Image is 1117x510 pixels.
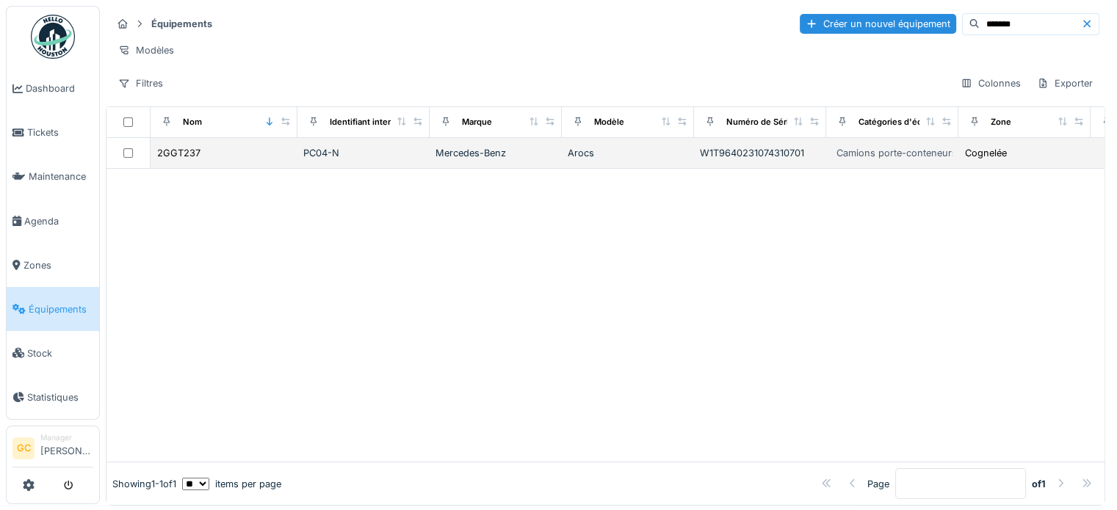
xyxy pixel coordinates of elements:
div: Modèle [594,116,624,128]
span: Stock [27,346,93,360]
div: Exporter [1030,73,1099,94]
div: Nom [183,116,202,128]
div: Cognelée [965,146,1007,160]
div: Catégories d'équipement [858,116,961,128]
img: Badge_color-CXgf-gQk.svg [31,15,75,59]
div: Manager [40,432,93,443]
span: Statistiques [27,390,93,404]
div: Showing 1 - 1 of 1 [112,477,176,491]
div: Identifiant interne [330,116,401,128]
div: Camions porte-conteneurs [836,146,957,160]
strong: Équipements [145,17,218,31]
div: Page [867,477,889,491]
div: Créer un nouvel équipement [800,14,956,34]
a: Statistiques [7,375,99,419]
a: Maintenance [7,155,99,199]
div: items per page [182,477,281,491]
a: GC Manager[PERSON_NAME] [12,432,93,467]
div: Arocs [568,146,688,160]
div: 2GGT237 [157,146,200,160]
strong: of 1 [1032,477,1046,491]
div: Marque [462,116,492,128]
div: Filtres [112,73,170,94]
div: Mercedes-Benz [435,146,556,160]
div: Modèles [112,40,181,61]
a: Zones [7,243,99,287]
a: Équipements [7,287,99,331]
div: W1T9640231074310701 [700,146,820,160]
span: Tickets [27,125,93,139]
span: Dashboard [26,81,93,95]
div: Numéro de Série [726,116,794,128]
a: Dashboard [7,67,99,111]
span: Agenda [24,214,93,228]
span: Maintenance [29,170,93,183]
div: Colonnes [954,73,1027,94]
div: PC04-N [303,146,424,160]
div: Zone [991,116,1011,128]
li: GC [12,437,35,459]
span: Zones [24,258,93,272]
a: Agenda [7,199,99,243]
a: Stock [7,331,99,375]
li: [PERSON_NAME] [40,432,93,464]
span: Équipements [29,302,93,316]
a: Tickets [7,111,99,155]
